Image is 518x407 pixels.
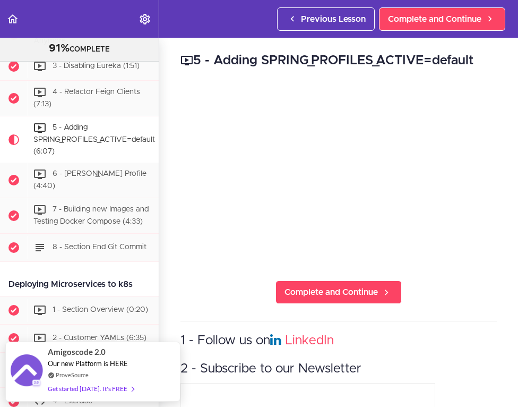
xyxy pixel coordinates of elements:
[49,43,70,54] span: 91%
[139,13,151,26] svg: Settings Menu
[285,334,334,347] a: LinkedIn
[379,7,505,31] a: Complete and Continue
[53,243,146,251] span: 8 - Section End Git Commit
[33,206,149,225] span: 7 - Building new Images and Testing Docker Compose (4:33)
[6,13,19,26] svg: Back to course curriculum
[33,89,140,108] span: 4 - Refactor Feign Clients (7:13)
[275,281,402,304] a: Complete and Continue
[180,52,497,70] h2: 5 - Adding SPRING_PROFILES_ACTIVE=default
[180,360,497,378] h3: 2 - Subscribe to our Newsletter
[180,86,497,264] iframe: Video Player
[13,42,145,56] div: COMPLETE
[48,359,128,368] span: Our new Platform is HERE
[277,7,375,31] a: Previous Lesson
[11,354,42,389] img: provesource social proof notification image
[284,286,378,299] span: Complete and Continue
[180,332,497,350] h3: 1 - Follow us on
[388,13,481,26] span: Complete and Continue
[53,398,92,405] span: 4 - Exercise
[33,171,146,190] span: 6 - [PERSON_NAME] Profile (4:40)
[48,383,134,395] div: Get started [DATE]. It's FREE
[56,370,89,379] a: ProveSource
[53,63,140,70] span: 3 - Disabling Eureka (1:51)
[48,346,106,358] span: Amigoscode 2.0
[53,334,146,342] span: 2 - Customer YAMLs (6:35)
[53,306,148,313] span: 1 - Section Overview (0:20)
[33,124,155,155] span: 5 - Adding SPRING_PROFILES_ACTIVE=default (6:07)
[301,13,366,26] span: Previous Lesson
